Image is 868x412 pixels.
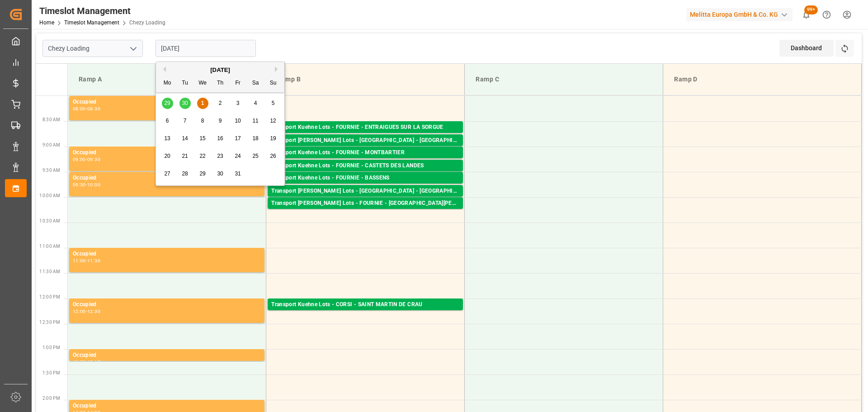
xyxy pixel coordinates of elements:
[217,135,223,142] span: 16
[670,71,854,88] div: Ramp D
[271,309,459,317] div: Pallets: ,TU: 39,City: [GEOGRAPHIC_DATA][PERSON_NAME],Arrival: [DATE] 00:00:00
[271,208,459,216] div: Pallets: ,TU: 25,City: [GEOGRAPHIC_DATA][PERSON_NAME],Arrival: [DATE] 00:00:00
[250,78,261,89] div: Sa
[235,135,241,142] span: 17
[184,118,187,124] span: 7
[796,5,816,25] button: show 100 new notifications
[250,133,261,144] div: Choose Saturday, October 18th, 2025
[86,157,87,161] div: -
[182,135,188,142] span: 14
[271,148,459,157] div: Transport Kuehne Lots - FOURNIE - MONTBARTIER
[199,153,205,159] span: 22
[164,170,170,177] span: 27
[215,115,226,127] div: Choose Thursday, October 9th, 2025
[268,115,279,127] div: Choose Sunday, October 12th, 2025
[271,157,459,165] div: Pallets: 3,TU: 56,City: MONTBARTIER,Arrival: [DATE] 00:00:00
[75,71,259,88] div: Ramp A
[252,118,258,124] span: 11
[182,170,188,177] span: 28
[254,100,257,106] span: 4
[201,100,204,106] span: 1
[232,151,244,162] div: Choose Friday, October 24th, 2025
[197,133,208,144] div: Choose Wednesday, October 15th, 2025
[179,168,191,180] div: Choose Tuesday, October 28th, 2025
[232,98,244,109] div: Choose Friday, October 3rd, 2025
[42,396,60,401] span: 2:00 PM
[252,153,258,159] span: 25
[162,78,173,89] div: Mo
[199,170,205,177] span: 29
[39,269,60,274] span: 11:30 AM
[73,148,261,157] div: Occupied
[235,118,241,124] span: 10
[86,259,87,263] div: -
[219,118,222,124] span: 9
[73,402,261,411] div: Occupied
[39,19,54,26] a: Home
[42,142,60,147] span: 9:00 AM
[164,135,170,142] span: 13
[73,174,261,183] div: Occupied
[804,5,818,14] span: 99+
[686,8,793,21] div: Melitta Europa GmbH & Co. KG
[197,115,208,127] div: Choose Wednesday, October 8th, 2025
[197,168,208,180] div: Choose Wednesday, October 29th, 2025
[179,133,191,144] div: Choose Tuesday, October 14th, 2025
[232,133,244,144] div: Choose Friday, October 17th, 2025
[39,294,60,299] span: 12:00 PM
[271,161,459,170] div: Transport Kuehne Lots - FOURNIE - CASTETS DES LANDES
[159,95,282,183] div: month 2025-10
[215,98,226,109] div: Choose Thursday, October 2nd, 2025
[87,259,100,263] div: 11:30
[39,4,165,18] div: Timeslot Management
[39,320,60,325] span: 12:30 PM
[215,151,226,162] div: Choose Thursday, October 23rd, 2025
[42,117,60,122] span: 8:30 AM
[156,40,256,57] input: DD-MM-YYYY
[73,259,86,263] div: 11:00
[271,123,459,132] div: Transport Kuehne Lots - FOURNIE - ENTRAIGUES SUR LA SORGUE
[87,360,100,364] div: 13:15
[42,345,60,350] span: 1:00 PM
[39,193,60,198] span: 10:00 AM
[250,115,261,127] div: Choose Saturday, October 11th, 2025
[73,300,261,309] div: Occupied
[73,107,86,111] div: 08:00
[39,244,60,249] span: 11:00 AM
[779,40,834,57] div: Dashboard
[160,66,166,72] button: Previous Month
[270,118,276,124] span: 12
[199,135,205,142] span: 15
[472,71,656,88] div: Ramp C
[86,360,87,364] div: -
[275,66,280,72] button: Next Month
[87,309,100,313] div: 12:30
[87,157,100,161] div: 09:30
[182,153,188,159] span: 21
[126,42,140,56] button: open menu
[271,300,459,309] div: Transport Kuehne Lots - CORSI - SAINT MARTIN DE CRAU
[271,174,459,183] div: Transport Kuehne Lots - FOURNIE - BASSENS
[162,133,173,144] div: Choose Monday, October 13th, 2025
[73,360,86,364] div: 13:00
[162,151,173,162] div: Choose Monday, October 20th, 2025
[250,151,261,162] div: Choose Saturday, October 25th, 2025
[235,153,241,159] span: 24
[197,151,208,162] div: Choose Wednesday, October 22nd, 2025
[87,183,100,187] div: 10:00
[268,78,279,89] div: Su
[86,107,87,111] div: -
[42,168,60,173] span: 9:30 AM
[162,168,173,180] div: Choose Monday, October 27th, 2025
[232,78,244,89] div: Fr
[87,107,100,111] div: 08:30
[201,118,204,124] span: 8
[236,100,240,106] span: 3
[274,71,457,88] div: Ramp B
[250,98,261,109] div: Choose Saturday, October 4th, 2025
[73,98,261,107] div: Occupied
[73,351,261,360] div: Occupied
[215,133,226,144] div: Choose Thursday, October 16th, 2025
[64,19,119,26] a: Timeslot Management
[162,115,173,127] div: Choose Monday, October 6th, 2025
